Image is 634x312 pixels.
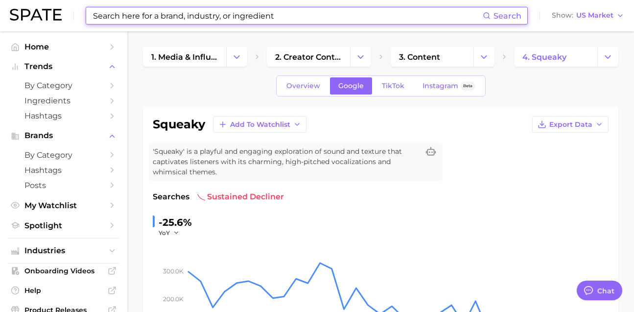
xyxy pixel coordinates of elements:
a: Overview [278,77,329,95]
button: Trends [8,59,119,74]
span: by Category [24,81,103,90]
span: Hashtags [24,166,103,175]
span: 1. media & influencers [151,52,218,62]
span: Ingredients [24,96,103,105]
a: Posts [8,178,119,193]
a: Ingredients [8,93,119,108]
a: TikTok [374,77,413,95]
span: US Market [576,13,613,18]
span: Beta [463,82,472,90]
a: Hashtags [8,163,119,178]
span: by Category [24,150,103,160]
a: 1. media & influencers [143,47,226,67]
a: by Category [8,78,119,93]
span: 3. content [399,52,440,62]
div: -25.6% [159,215,192,230]
span: Google [338,82,364,90]
span: 'Squeaky' is a playful and engaging exploration of sound and texture that captivates listeners wi... [153,146,419,177]
button: Industries [8,243,119,258]
span: My Watchlist [24,201,103,210]
tspan: 200.0k [163,295,184,303]
a: 4. squeaky [514,47,597,67]
span: Export Data [549,120,592,129]
img: sustained decliner [197,193,205,201]
span: Help [24,286,103,295]
a: Google [330,77,372,95]
button: Change Category [226,47,247,67]
button: ShowUS Market [549,9,627,22]
img: SPATE [10,9,62,21]
span: Show [552,13,573,18]
span: Spotlight [24,221,103,230]
a: Help [8,283,119,298]
span: TikTok [382,82,404,90]
button: YoY [159,229,180,237]
span: Search [493,11,521,21]
span: Add to Watchlist [230,120,290,129]
button: Change Category [597,47,618,67]
span: Trends [24,62,103,71]
span: Searches [153,191,189,203]
span: Brands [24,131,103,140]
span: Hashtags [24,111,103,120]
button: Brands [8,128,119,143]
span: Home [24,42,103,51]
tspan: 300.0k [163,267,184,275]
button: Add to Watchlist [213,116,306,133]
a: 2. creator content [267,47,350,67]
button: Export Data [532,116,609,133]
span: Overview [286,82,320,90]
a: InstagramBeta [414,77,484,95]
a: Spotlight [8,218,119,233]
a: My Watchlist [8,198,119,213]
span: 2. creator content [275,52,342,62]
span: Instagram [423,82,458,90]
span: Industries [24,246,103,255]
button: Change Category [350,47,371,67]
span: Onboarding Videos [24,266,103,275]
span: sustained decliner [197,191,284,203]
span: 4. squeaky [522,52,566,62]
button: Change Category [473,47,494,67]
a: Onboarding Videos [8,264,119,278]
a: 3. content [391,47,474,67]
a: by Category [8,147,119,163]
span: Posts [24,181,103,190]
a: Home [8,39,119,54]
a: Hashtags [8,108,119,123]
span: YoY [159,229,170,237]
input: Search here for a brand, industry, or ingredient [92,7,483,24]
h1: squeaky [153,119,205,130]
